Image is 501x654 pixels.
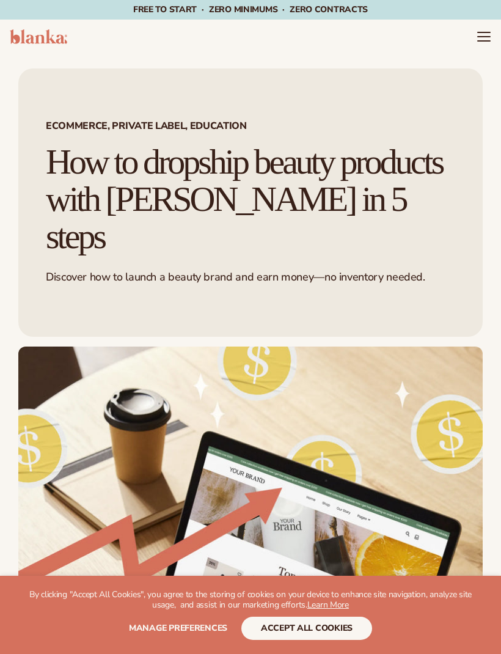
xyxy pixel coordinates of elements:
button: Manage preferences [129,617,227,640]
p: By clicking "Accept All Cookies", you agree to the storing of cookies on your device to enhance s... [24,590,477,611]
h1: How to dropship beauty products with [PERSON_NAME] in 5 steps [46,144,455,255]
button: accept all cookies [241,617,372,640]
span: Free to start · ZERO minimums · ZERO contracts [133,4,368,15]
span: Manage preferences [129,622,227,634]
p: Discover how to launch a beauty brand and earn money—no inventory needed. [46,270,455,284]
summary: Menu [477,29,491,44]
a: Learn More [307,599,349,611]
img: logo [10,29,67,44]
span: Ecommerce, Private Label, EDUCATION [46,121,455,131]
